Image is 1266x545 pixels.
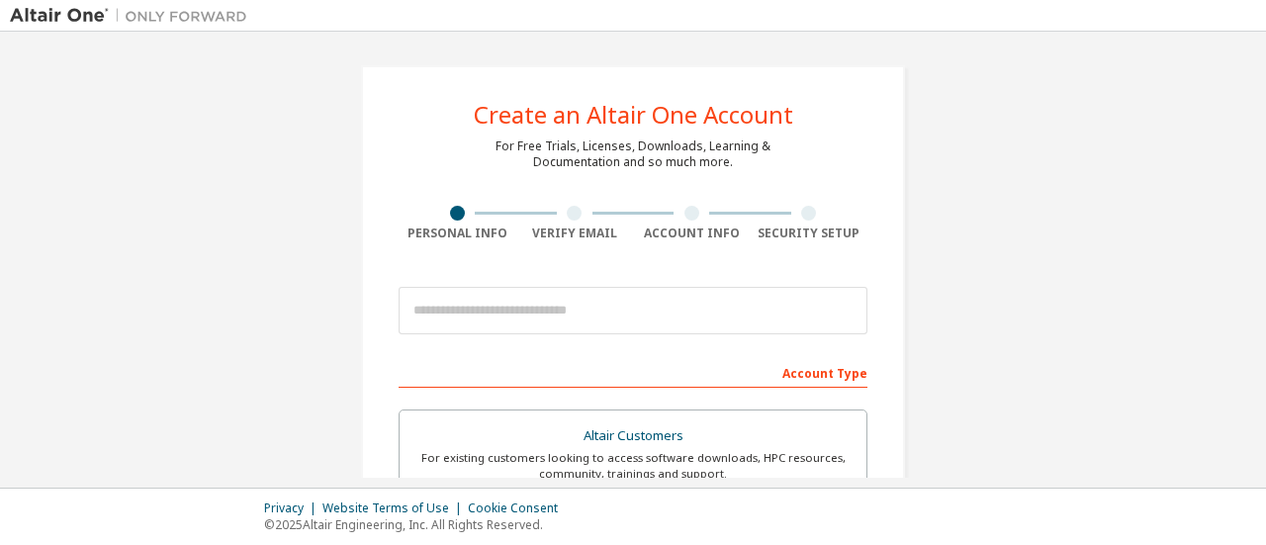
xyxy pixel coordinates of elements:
[264,516,570,533] p: © 2025 Altair Engineering, Inc. All Rights Reserved.
[399,356,867,388] div: Account Type
[411,422,855,450] div: Altair Customers
[751,226,868,241] div: Security Setup
[399,226,516,241] div: Personal Info
[10,6,257,26] img: Altair One
[516,226,634,241] div: Verify Email
[322,500,468,516] div: Website Terms of Use
[264,500,322,516] div: Privacy
[474,103,793,127] div: Create an Altair One Account
[496,138,770,170] div: For Free Trials, Licenses, Downloads, Learning & Documentation and so much more.
[411,450,855,482] div: For existing customers looking to access software downloads, HPC resources, community, trainings ...
[468,500,570,516] div: Cookie Consent
[633,226,751,241] div: Account Info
